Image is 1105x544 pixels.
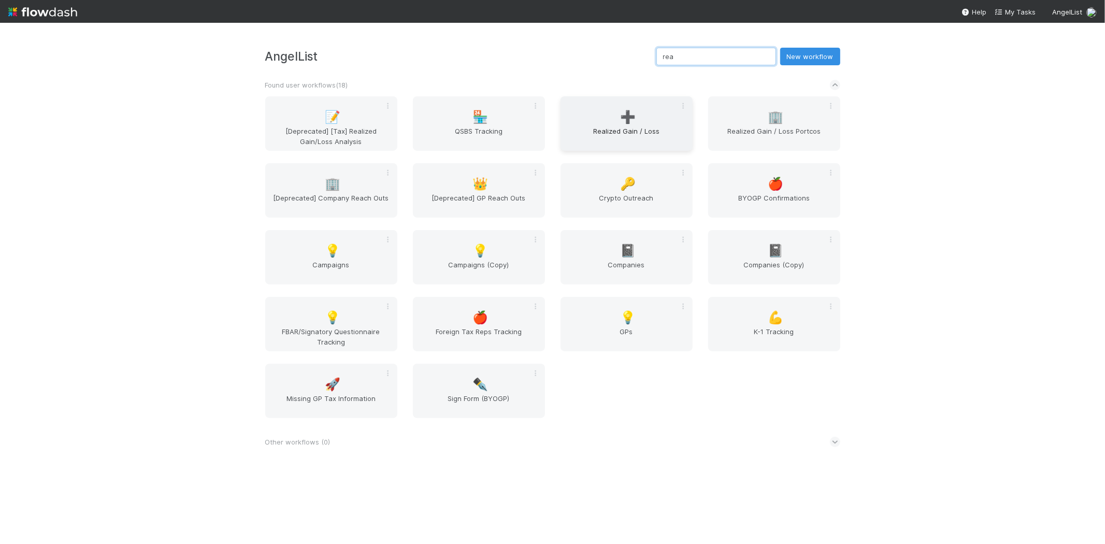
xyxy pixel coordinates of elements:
[265,230,397,284] a: 💡Campaigns
[768,244,783,257] span: 📓
[8,3,77,21] img: logo-inverted-e16ddd16eac7371096b0.svg
[561,297,693,351] a: 💡GPs
[995,8,1036,16] span: My Tasks
[712,126,836,147] span: Realized Gain / Loss Portcos
[1086,7,1097,18] img: avatar_66854b90-094e-431f-b713-6ac88429a2b8.png
[561,230,693,284] a: 📓Companies
[656,48,776,65] input: Search...
[561,96,693,151] a: ➕Realized Gain / Loss
[620,244,636,257] span: 📓
[269,260,393,280] span: Campaigns
[269,193,393,213] span: [Deprecated] Company Reach Outs
[472,177,488,191] span: 👑
[768,110,783,124] span: 🏢
[269,326,393,347] span: FBAR/Signatory Questionnaire Tracking
[565,126,688,147] span: Realized Gain / Loss
[269,126,393,147] span: [Deprecated] [Tax] Realized Gain/Loss Analysis
[768,311,783,324] span: 💪
[417,326,541,347] span: Foreign Tax Reps Tracking
[780,48,840,65] button: New workflow
[712,326,836,347] span: K-1 Tracking
[265,364,397,418] a: 🚀Missing GP Tax Information
[413,364,545,418] a: ✒️Sign Form (BYOGP)
[413,297,545,351] a: 🍎Foreign Tax Reps Tracking
[265,81,348,89] span: Found user workflows ( 18 )
[472,378,488,391] span: ✒️
[265,297,397,351] a: 💡FBAR/Signatory Questionnaire Tracking
[962,7,986,17] div: Help
[413,230,545,284] a: 💡Campaigns (Copy)
[413,96,545,151] a: 🏪QSBS Tracking
[325,378,340,391] span: 🚀
[708,163,840,218] a: 🍎BYOGP Confirmations
[325,311,340,324] span: 💡
[565,326,688,347] span: GPs
[708,297,840,351] a: 💪K-1 Tracking
[561,163,693,218] a: 🔑Crypto Outreach
[768,177,783,191] span: 🍎
[325,110,340,124] span: 📝
[708,96,840,151] a: 🏢Realized Gain / Loss Portcos
[1052,8,1082,16] span: AngelList
[565,260,688,280] span: Companies
[269,393,393,414] span: Missing GP Tax Information
[620,110,636,124] span: ➕
[413,163,545,218] a: 👑[Deprecated] GP Reach Outs
[620,311,636,324] span: 💡
[995,7,1036,17] a: My Tasks
[265,438,331,446] span: Other workflows ( 0 )
[472,311,488,324] span: 🍎
[417,193,541,213] span: [Deprecated] GP Reach Outs
[417,393,541,414] span: Sign Form (BYOGP)
[325,244,340,257] span: 💡
[417,260,541,280] span: Campaigns (Copy)
[472,110,488,124] span: 🏪
[472,244,488,257] span: 💡
[417,126,541,147] span: QSBS Tracking
[712,193,836,213] span: BYOGP Confirmations
[620,177,636,191] span: 🔑
[265,163,397,218] a: 🏢[Deprecated] Company Reach Outs
[708,230,840,284] a: 📓Companies (Copy)
[265,49,656,63] h3: AngelList
[565,193,688,213] span: Crypto Outreach
[712,260,836,280] span: Companies (Copy)
[265,96,397,151] a: 📝[Deprecated] [Tax] Realized Gain/Loss Analysis
[325,177,340,191] span: 🏢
